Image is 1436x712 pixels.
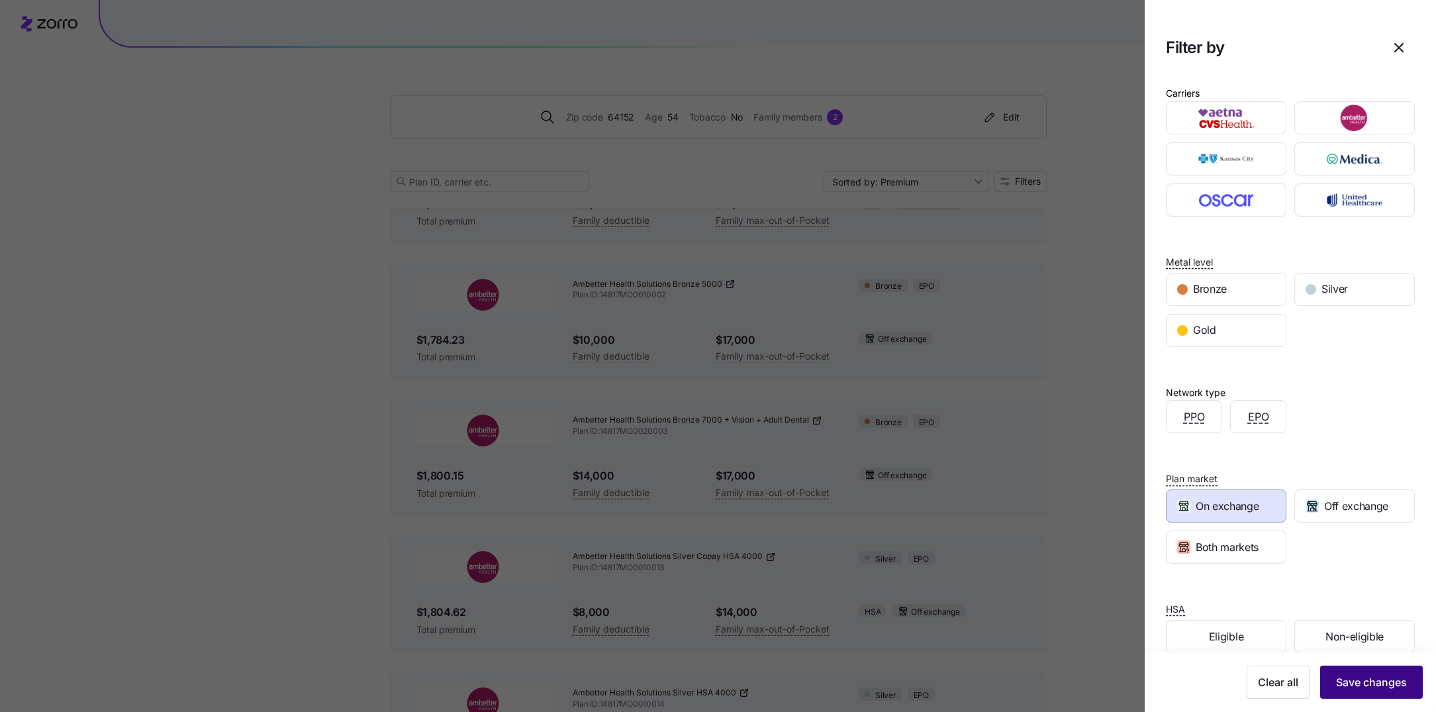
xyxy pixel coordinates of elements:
[1178,146,1275,172] img: BlueCross BlueShield of Kansas City
[1166,472,1218,485] span: Plan market
[1196,498,1259,515] span: On exchange
[1166,86,1200,101] div: Carriers
[1184,409,1205,425] span: PPO
[1258,674,1298,690] span: Clear all
[1321,281,1348,297] span: Silver
[1336,674,1407,690] span: Save changes
[1248,409,1269,425] span: EPO
[1178,105,1275,131] img: Aetna CVS Health
[1324,498,1388,515] span: Off exchange
[1166,603,1185,616] span: HSA
[1320,666,1423,699] button: Save changes
[1166,256,1213,269] span: Metal level
[1196,539,1259,556] span: Both markets
[1166,385,1225,400] div: Network type
[1166,37,1372,58] h1: Filter by
[1306,105,1404,131] img: Ambetter
[1247,666,1310,699] button: Clear all
[1306,187,1404,213] img: UnitedHealthcare
[1193,281,1227,297] span: Bronze
[1209,629,1243,645] span: Eligible
[1306,146,1404,172] img: Medica
[1178,187,1275,213] img: Oscar
[1325,629,1384,645] span: Non-eligible
[1193,322,1216,338] span: Gold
